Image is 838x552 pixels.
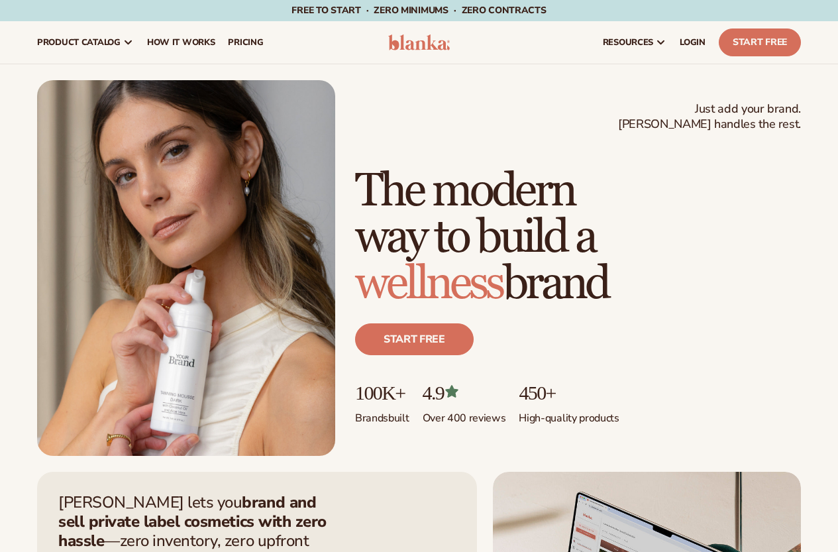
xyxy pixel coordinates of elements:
[37,37,121,48] span: product catalog
[140,21,222,64] a: How It Works
[355,256,503,312] span: wellness
[355,382,409,404] p: 100K+
[355,168,801,307] h1: The modern way to build a brand
[58,492,327,551] strong: brand and sell private label cosmetics with zero hassle
[673,21,712,64] a: LOGIN
[423,404,506,425] p: Over 400 reviews
[147,37,215,48] span: How It Works
[221,21,270,64] a: pricing
[603,37,653,48] span: resources
[618,101,801,133] span: Just add your brand. [PERSON_NAME] handles the rest.
[291,4,546,17] span: Free to start · ZERO minimums · ZERO contracts
[388,34,450,50] img: logo
[228,37,263,48] span: pricing
[596,21,673,64] a: resources
[519,382,619,404] p: 450+
[719,28,801,56] a: Start Free
[423,382,506,404] p: 4.9
[355,323,474,355] a: Start free
[355,404,409,425] p: Brands built
[37,80,335,456] img: Female holding tanning mousse.
[519,404,619,425] p: High-quality products
[30,21,140,64] a: product catalog
[680,37,706,48] span: LOGIN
